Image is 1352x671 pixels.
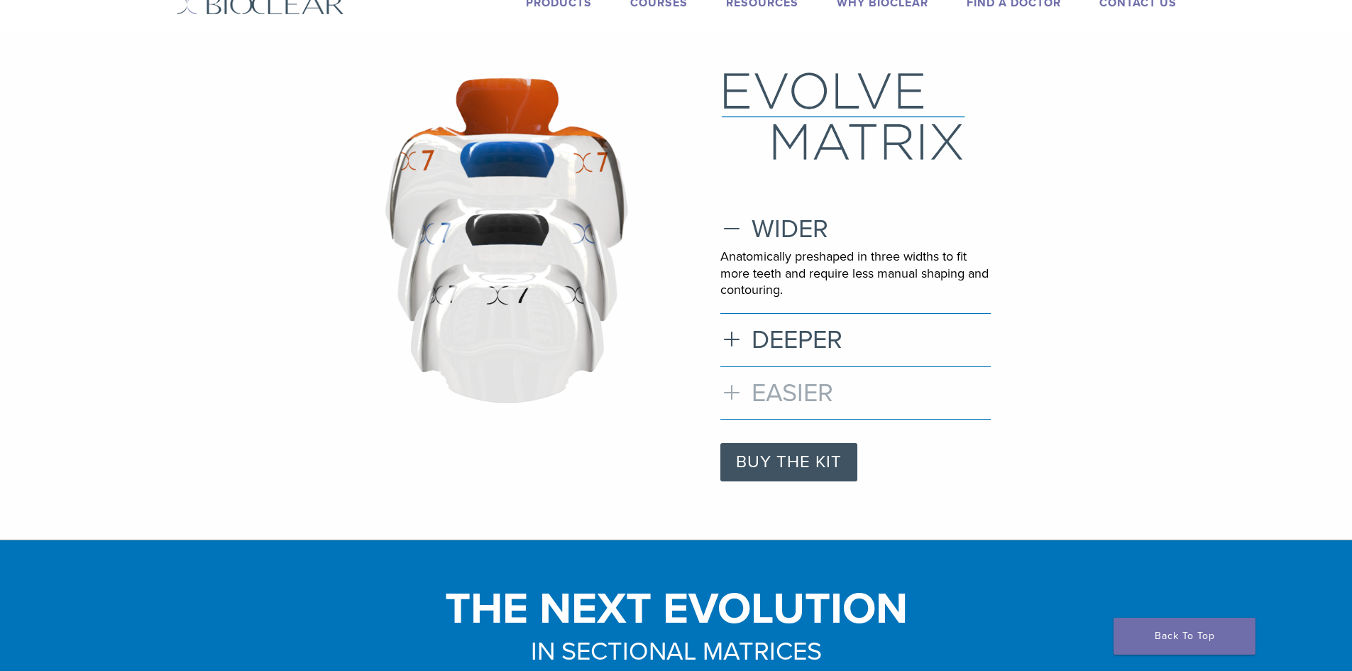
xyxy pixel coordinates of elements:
[165,592,1187,626] h1: THE NEXT EVOLUTION
[720,443,857,481] a: BUY THE KIT
[165,635,1187,669] h3: IN SECTIONAL MATRICES
[720,324,991,355] h3: DEEPER
[720,378,991,408] h3: EASIER
[720,214,991,244] h3: WIDER
[720,249,991,298] p: Anatomically preshaped in three widths to fit more teeth and require less manual shaping and cont...
[1114,618,1255,655] a: Back To Top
